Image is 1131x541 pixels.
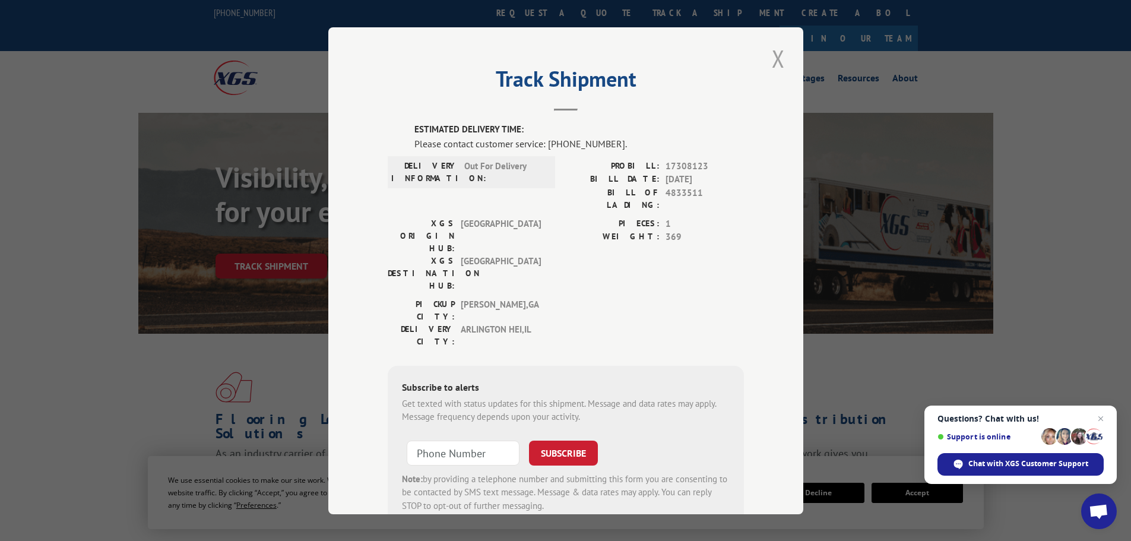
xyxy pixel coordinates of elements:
h2: Track Shipment [388,71,744,93]
span: [DATE] [666,173,744,186]
span: 17308123 [666,159,744,173]
span: [GEOGRAPHIC_DATA] [461,217,541,254]
div: Please contact customer service: [PHONE_NUMBER]. [414,136,744,150]
label: DELIVERY INFORMATION: [391,159,458,184]
label: XGS DESTINATION HUB: [388,254,455,292]
a: Open chat [1081,493,1117,529]
span: [PERSON_NAME] , GA [461,298,541,322]
label: DELIVERY CITY: [388,322,455,347]
span: Chat with XGS Customer Support [937,453,1104,476]
span: 4833511 [666,186,744,211]
label: PICKUP CITY: [388,298,455,322]
span: [GEOGRAPHIC_DATA] [461,254,541,292]
div: Get texted with status updates for this shipment. Message and data rates may apply. Message frequ... [402,397,730,423]
span: 1 [666,217,744,230]
label: PIECES: [566,217,660,230]
span: Questions? Chat with us! [937,414,1104,423]
label: WEIGHT: [566,230,660,244]
span: ARLINGTON HEI , IL [461,322,541,347]
div: Subscribe to alerts [402,379,730,397]
div: by providing a telephone number and submitting this form you are consenting to be contacted by SM... [402,472,730,512]
label: BILL DATE: [566,173,660,186]
span: Chat with XGS Customer Support [968,458,1088,469]
strong: Note: [402,473,423,484]
span: Support is online [937,432,1037,441]
button: Close modal [768,42,788,75]
label: BILL OF LADING: [566,186,660,211]
button: SUBSCRIBE [529,440,598,465]
span: 369 [666,230,744,244]
label: PROBILL: [566,159,660,173]
span: Out For Delivery [464,159,544,184]
label: ESTIMATED DELIVERY TIME: [414,123,744,137]
input: Phone Number [407,440,519,465]
label: XGS ORIGIN HUB: [388,217,455,254]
